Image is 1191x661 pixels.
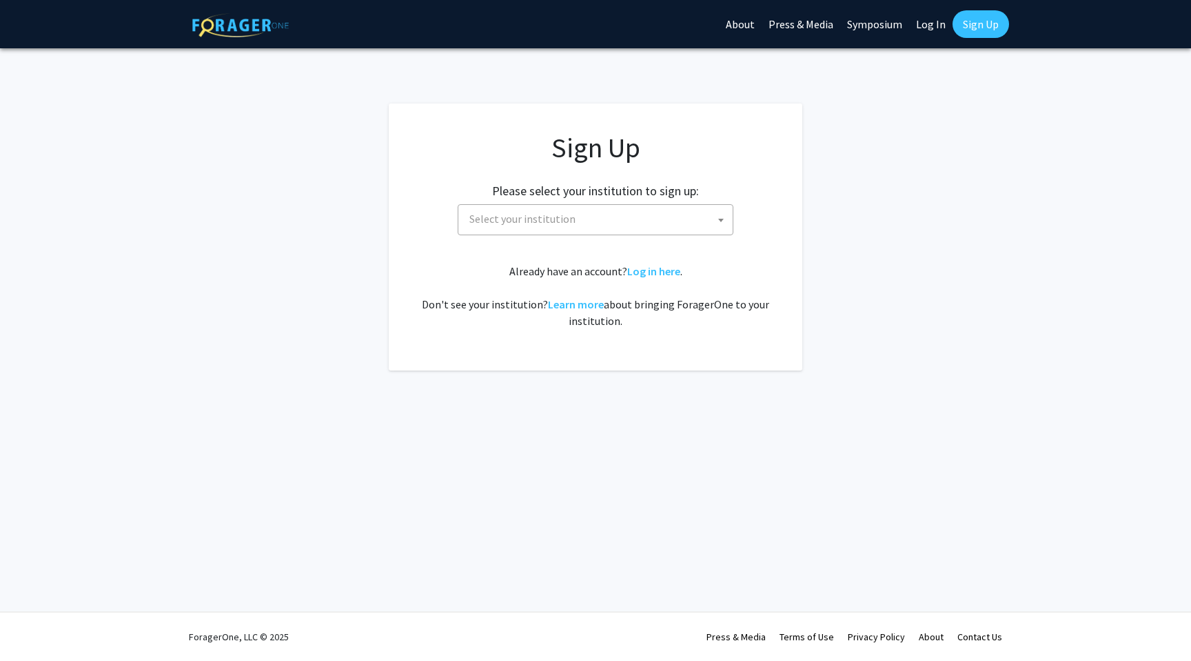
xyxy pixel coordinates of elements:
[464,205,733,233] span: Select your institution
[548,297,604,311] a: Learn more about bringing ForagerOne to your institution
[458,204,733,235] span: Select your institution
[416,131,775,164] h1: Sign Up
[189,613,289,661] div: ForagerOne, LLC © 2025
[919,631,944,643] a: About
[848,631,905,643] a: Privacy Policy
[953,10,1009,38] a: Sign Up
[492,184,699,199] h2: Please select your institution to sign up:
[957,631,1002,643] a: Contact Us
[780,631,834,643] a: Terms of Use
[192,13,289,37] img: ForagerOne Logo
[627,264,680,278] a: Log in here
[706,631,766,643] a: Press & Media
[469,212,576,226] span: Select your institution
[416,263,775,329] div: Already have an account? . Don't see your institution? about bringing ForagerOne to your institut...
